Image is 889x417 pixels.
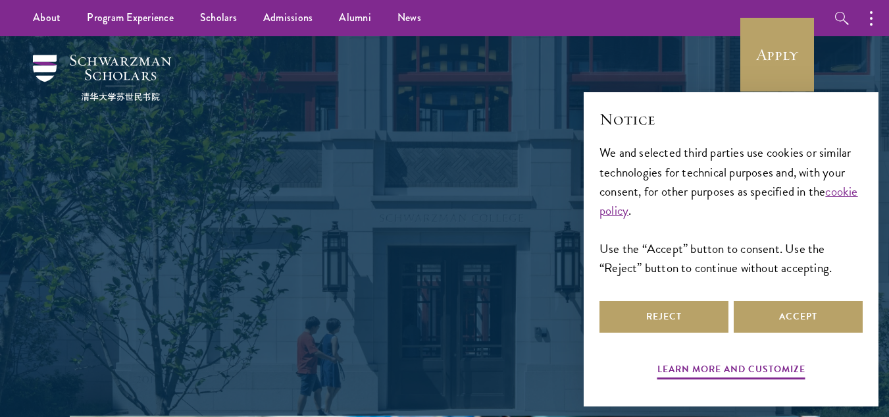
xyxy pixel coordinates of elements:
a: cookie policy [599,182,858,220]
img: Schwarzman Scholars [33,55,171,101]
p: Schwarzman Scholars is a prestigious one-year, fully funded master’s program in global affairs at... [208,206,682,363]
a: Apply [740,18,814,92]
h2: Notice [599,108,863,130]
button: Accept [734,301,863,333]
button: Learn more and customize [657,361,805,381]
div: We and selected third parties use cookies or similar technologies for technical purposes and, wit... [599,143,863,277]
button: Reject [599,301,728,333]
